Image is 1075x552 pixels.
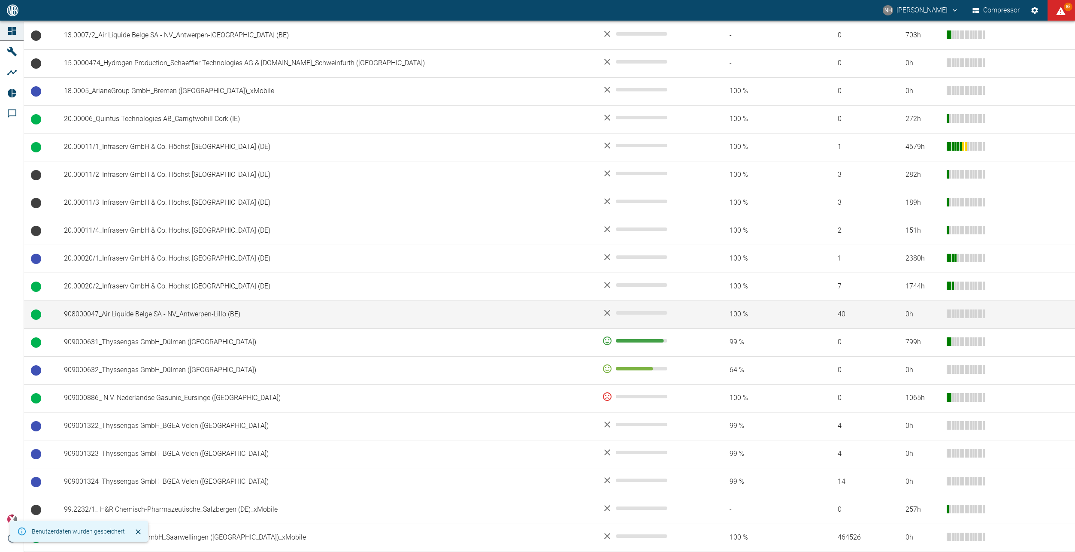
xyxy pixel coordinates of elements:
td: 18.0005_ArianeGroup GmbH_Bremen ([GEOGRAPHIC_DATA])_xMobile [57,77,595,105]
span: 100 % [716,309,811,319]
span: 99 % [716,449,811,459]
span: Keine Daten [31,198,41,208]
div: 189 h [905,198,940,208]
span: 1 [824,254,892,264]
div: 1065 h [905,393,940,403]
span: 100 % [716,142,811,152]
td: 909000886_ N.V. Nederlandse Gasunie_Eursinge ([GEOGRAPHIC_DATA]) [57,384,595,412]
div: 0 h [905,477,940,487]
span: 85 [1064,3,1072,11]
td: 20.00011/4_Infraserv GmbH & Co. Höchst [GEOGRAPHIC_DATA] (DE) [57,217,595,245]
div: 93 % [602,336,702,346]
div: No data [602,447,702,458]
span: Betriebsbereit [31,254,41,264]
button: nils.hallbauer@neuman-esser.com [881,3,960,18]
span: 0 [824,58,892,68]
div: No data [602,112,702,123]
div: No data [602,503,702,513]
span: 99 % [716,477,811,487]
span: - [716,30,811,40]
div: No data [602,29,702,39]
div: 2380 h [905,254,940,264]
td: 99.2232/1_ H&R Chemisch-Pharmazeutische_Salzbergen (DE)_xMobile [57,496,595,524]
div: NH [883,5,893,15]
div: 72 % [602,364,702,374]
span: 4 [824,449,892,459]
span: Keine Daten [31,170,41,180]
span: 100 % [716,226,811,236]
td: 20.00006_Quintus Technologies AB_Carrigtwohill Cork (IE) [57,105,595,133]
div: 799 h [905,337,940,347]
div: No data [602,475,702,485]
td: 909000631_Thyssengas GmbH_Dülmen ([GEOGRAPHIC_DATA]) [57,328,595,356]
span: 14 [824,477,892,487]
td: 20.00020/1_Infraserv GmbH & Co. Höchst [GEOGRAPHIC_DATA] (DE) [57,245,595,273]
div: No data [602,224,702,234]
span: Keine Daten [31,30,41,41]
span: 0 [824,337,892,347]
div: No data [602,419,702,430]
div: No data [602,85,702,95]
td: 20.00011/3_Infraserv GmbH & Co. Höchst [GEOGRAPHIC_DATA] (DE) [57,189,595,217]
div: 0 h [905,421,940,431]
span: 100 % [716,282,811,291]
div: No data [602,57,702,67]
td: 13.0007/2_Air Liquide Belge SA - NV_Antwerpen-[GEOGRAPHIC_DATA] (BE) [57,21,595,49]
span: Betrieb [31,309,41,320]
img: Xplore Logo [7,514,17,525]
div: 0 h [905,533,940,543]
span: 100 % [716,114,811,124]
span: Keine Daten [31,58,41,69]
span: Betrieb [31,393,41,403]
div: Benutzerdaten wurden gespeichert [32,524,125,539]
span: 0 [824,86,892,96]
div: 0 h [905,309,940,319]
span: 64 % [716,365,811,375]
span: Betrieb [31,114,41,124]
span: 100 % [716,170,811,180]
span: 100 % [716,393,811,403]
div: 282 h [905,170,940,180]
div: 4679 h [905,142,940,152]
span: Betriebsbereit [31,421,41,431]
span: 7 [824,282,892,291]
span: 100 % [716,254,811,264]
span: 99 % [716,421,811,431]
td: 909001322_Thyssengas GmbH_BGEA Velen ([GEOGRAPHIC_DATA]) [57,412,595,440]
span: Betrieb [31,282,41,292]
div: 0 h [905,449,940,459]
span: Keine Daten [31,505,41,515]
td: 909000632_Thyssengas GmbH_Dülmen ([GEOGRAPHIC_DATA]) [57,356,595,384]
div: No data [602,196,702,206]
span: 100 % [716,533,811,543]
span: 40 [824,309,892,319]
span: - [716,505,811,515]
span: Betriebsbereit [31,477,41,487]
span: 0 [824,30,892,40]
span: 0 [824,365,892,375]
span: 464526 [824,533,892,543]
span: 99 % [716,337,811,347]
td: HOFER_Saar-Pulvermetall GmbH_Saarwellingen ([GEOGRAPHIC_DATA])_xMobile [57,524,595,552]
td: 908000047_Air Liquide Belge SA - NV_Antwerpen-Lillo (BE) [57,300,595,328]
span: 2 [824,226,892,236]
div: No data [602,308,702,318]
td: 20.00020/2_Infraserv GmbH & Co. Höchst [GEOGRAPHIC_DATA] (DE) [57,273,595,300]
div: 272 h [905,114,940,124]
span: 100 % [716,198,811,208]
span: Betrieb [31,337,41,348]
span: 0 [824,393,892,403]
span: 0 [824,114,892,124]
span: Betrieb [31,142,41,152]
span: 1 [824,142,892,152]
div: No data [602,252,702,262]
div: No data [602,531,702,541]
span: Keine Daten [31,226,41,236]
td: 20.00011/1_Infraserv GmbH & Co. Höchst [GEOGRAPHIC_DATA] (DE) [57,133,595,161]
span: 0 [824,505,892,515]
span: 3 [824,198,892,208]
div: 0 h [905,58,940,68]
img: logo [6,4,19,16]
span: 3 [824,170,892,180]
button: Schließen [132,525,145,538]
